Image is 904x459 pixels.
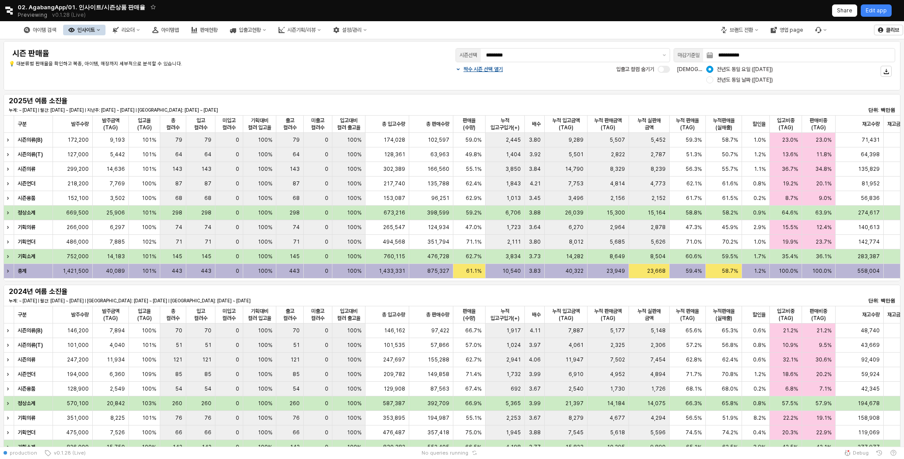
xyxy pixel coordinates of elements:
[383,224,405,231] span: 265,547
[4,411,15,425] div: Expand row
[325,166,328,173] span: 0
[529,209,541,216] span: 3.88
[4,425,15,440] div: Expand row
[190,117,212,131] span: 입고 컬러수
[753,136,766,143] span: 1.0%
[782,136,798,143] span: 23.0%
[530,180,541,187] span: 4.21
[63,25,105,35] div: 인사이트
[110,224,125,231] span: 6,297
[293,136,300,143] span: 79
[382,120,405,128] span: 총 입고수량
[506,136,521,143] span: 2,445
[96,117,125,131] span: 발주금액(TAG)
[465,151,482,158] span: 49.8%
[837,7,852,14] p: Share
[68,195,89,202] span: 152,100
[110,151,125,158] span: 5,442
[858,166,880,173] span: 135,829
[204,195,211,202] span: 68
[861,4,892,17] button: Edit app
[328,25,372,35] div: 설정/관리
[293,195,300,202] span: 68
[565,209,584,216] span: 26,039
[773,117,798,131] span: 입고비중(TAG)
[273,25,326,35] button: 시즌기획/리뷰
[886,447,900,459] button: Help
[9,60,378,68] p: 💡 대분류별 판매율을 확인하고 복종, 아이템, 매장까지 세부적으로 분석할 수 있습니다.
[4,177,15,191] div: Expand row
[505,209,521,216] span: 6,706
[591,117,625,131] span: 누적 판매금액(TAG)
[677,66,748,72] span: [DEMOGRAPHIC_DATA] 기준:
[258,180,272,187] span: 100%
[175,151,182,158] span: 64
[506,180,521,187] span: 1,843
[132,308,156,322] span: 입고율(TAG)
[709,117,738,131] span: 누적판매율(실매출)
[204,136,211,143] span: 79
[4,235,15,249] div: Expand row
[325,151,328,158] span: 0
[709,308,738,322] span: 누적판매율(실매출)
[606,209,625,216] span: 15,300
[426,311,449,318] span: 총 판매수량
[591,308,625,322] span: 누적 판매금액(TAG)
[347,166,362,173] span: 100%
[142,195,156,202] span: 100%
[175,224,182,231] span: 74
[569,136,584,143] span: 9,289
[506,195,521,202] span: 1,013
[107,25,145,35] button: 리오더
[121,27,135,33] div: 리오더
[861,195,880,202] span: 56,836
[200,27,218,33] div: 판매현황
[175,195,182,202] span: 68
[457,117,482,131] span: 판매율(수량)
[236,166,239,173] span: 0
[754,166,766,173] span: 1.1%
[383,195,405,202] span: 153,087
[66,209,89,216] span: 669,500
[4,147,15,162] div: Expand row
[532,120,541,128] span: 배수
[529,224,541,231] span: 3.64
[18,11,47,19] span: Previewing
[782,166,798,173] span: 36.7%
[149,3,158,11] button: Add app to favorites
[815,166,832,173] span: 34.8%
[466,166,482,173] span: 55.1%
[132,117,156,131] span: 입고율(TAG)
[659,49,670,62] button: 제안 사항 표시
[18,166,35,172] strong: 시즌의류
[384,151,405,158] span: 128,361
[382,311,405,318] span: 총 입고수량
[717,66,773,73] span: 전년도 동일 요일 ([DATE])
[236,224,239,231] span: 0
[290,209,300,216] span: 298
[765,25,808,35] button: 영업 page
[4,338,15,352] div: Expand row
[96,308,125,322] span: 발주금액(TAG)
[753,120,766,128] span: 할인율
[18,311,26,318] span: 구분
[325,136,328,143] span: 0
[325,180,328,187] span: 0
[686,195,702,202] span: 61.7%
[18,195,35,201] strong: 시즌용품
[753,180,766,187] span: 0.8%
[806,308,831,322] span: 판매비중(TAG)
[862,311,880,318] span: 재고수량
[204,180,211,187] span: 87
[716,25,764,35] button: 브랜드 전환
[67,166,89,173] span: 299,200
[236,151,239,158] span: 0
[806,117,831,131] span: 판매비중(TAG)
[172,166,182,173] span: 143
[886,26,899,34] p: 클리브
[717,76,773,83] span: 전년도 동일 날짜 ([DATE])
[247,308,272,322] span: 기획대비 컬러 입고율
